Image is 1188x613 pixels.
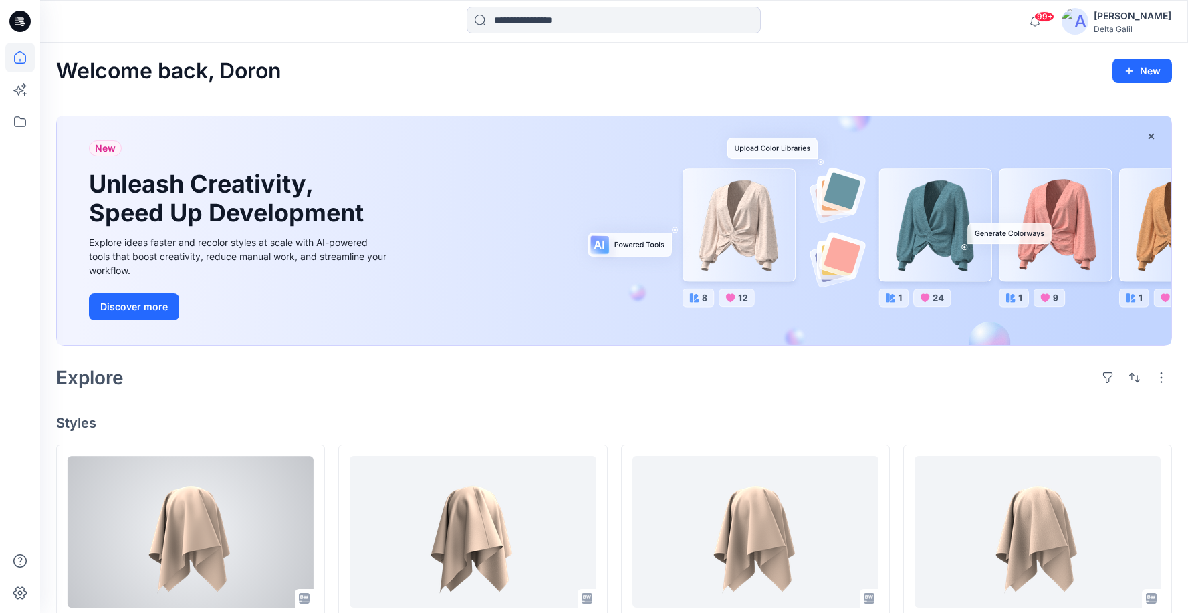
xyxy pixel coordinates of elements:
[915,456,1161,608] a: VisualOnly LNW1408 Rib 4X1 55% Nylon 45% Elastane
[1094,24,1171,34] div: Delta Galil
[1112,59,1172,83] button: New
[68,456,314,608] a: VisualOnly LNW1406 Single 76% Polyamide 24% Elastane
[89,293,179,320] button: Discover more
[632,456,878,608] a: VisualOnly LNW1408 Single 55% Nylon 45% Elastane
[56,59,281,84] h2: Welcome back, Doron
[89,170,370,227] h1: Unleash Creativity, Speed Up Development
[95,140,116,156] span: New
[56,415,1172,431] h4: Styles
[1062,8,1088,35] img: avatar
[89,293,390,320] a: Discover more
[89,235,390,277] div: Explore ideas faster and recolor styles at scale with AI-powered tools that boost creativity, red...
[56,367,124,388] h2: Explore
[1094,8,1171,24] div: [PERSON_NAME]
[1034,11,1054,22] span: 99+
[350,456,596,608] a: VisualOnly LNW1408 Stitch 55% Nylon 45% Elastane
